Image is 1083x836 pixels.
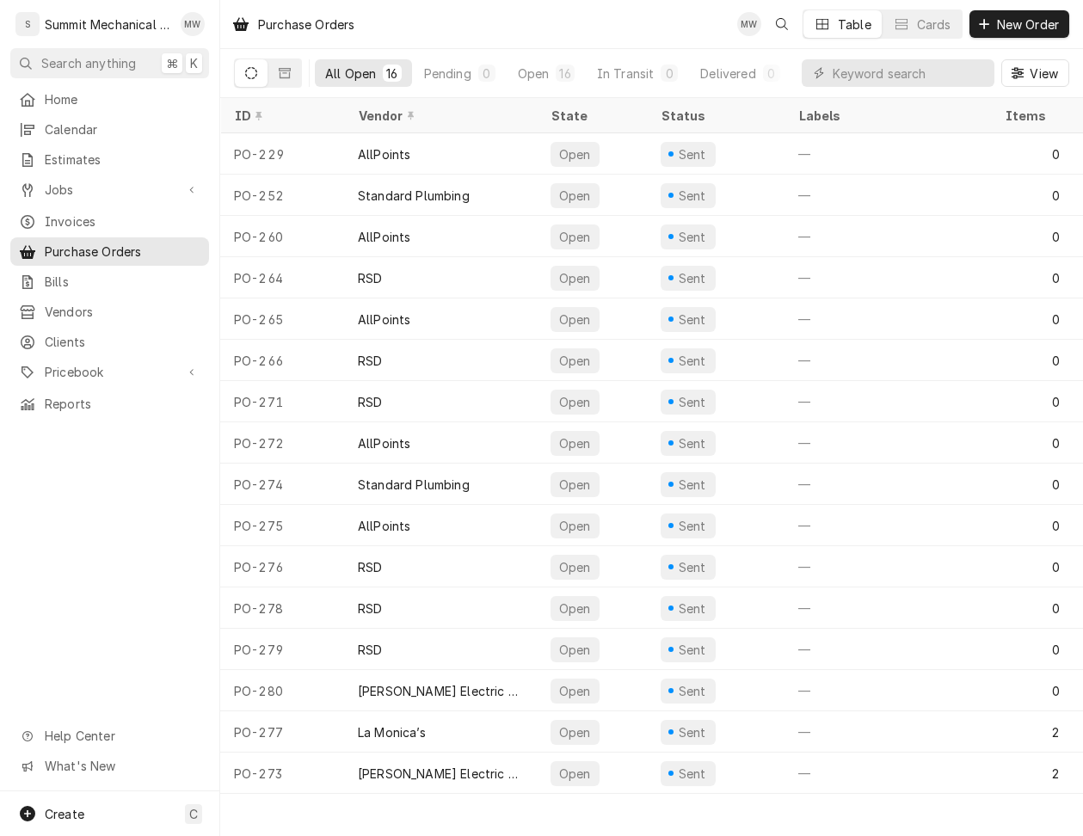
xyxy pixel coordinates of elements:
div: — [785,422,991,464]
div: — [785,464,991,505]
div: AllPoints [358,228,410,246]
div: — [785,670,991,711]
a: Estimates [10,145,209,174]
div: Open [557,269,593,287]
span: C [189,805,198,823]
span: Create [45,807,84,821]
div: 0 [991,505,1074,546]
div: Delivered [700,65,755,83]
div: PO-265 [220,298,344,340]
div: MW [737,12,761,36]
a: Bills [10,267,209,296]
div: PO-272 [220,422,344,464]
div: 0 [664,65,674,83]
div: Sent [676,269,709,287]
div: 2 [991,753,1074,794]
div: Sent [676,145,709,163]
div: [PERSON_NAME] Electric Supply [358,682,523,700]
div: Sent [676,765,709,783]
div: MW [181,12,205,36]
div: PO-273 [220,753,344,794]
div: 0 [991,175,1074,216]
div: Sent [676,641,709,659]
span: Clients [45,333,200,351]
span: K [190,54,198,72]
div: Open [557,352,593,370]
a: Reports [10,390,209,418]
div: 2 [991,711,1074,753]
a: Home [10,85,209,114]
div: ID [234,107,327,125]
div: Megan Weeks's Avatar [181,12,205,36]
div: Sent [676,352,709,370]
div: 0 [991,298,1074,340]
div: AllPoints [358,434,410,452]
span: Pricebook [45,363,175,381]
a: Go to Help Center [10,722,209,750]
div: Open [557,765,593,783]
button: Open search [768,10,796,38]
div: — [785,629,991,670]
div: Standard Plumbing [358,476,470,494]
a: Go to Jobs [10,175,209,204]
a: Invoices [10,207,209,236]
div: RSD [358,558,382,576]
div: Vendor [358,107,520,125]
div: PO-264 [220,257,344,298]
div: Megan Weeks's Avatar [737,12,761,36]
div: RSD [358,269,382,287]
div: Open [557,641,593,659]
div: PO-229 [220,133,344,175]
div: Sent [676,517,709,535]
div: 0 [991,587,1074,629]
div: Sent [676,310,709,329]
div: 16 [559,65,570,83]
div: — [785,298,991,340]
div: 0 [766,65,777,83]
a: Calendar [10,115,209,144]
div: — [785,711,991,753]
div: — [785,257,991,298]
div: RSD [358,352,382,370]
div: — [785,175,991,216]
div: Open [557,145,593,163]
div: 0 [991,340,1074,381]
div: — [785,753,991,794]
div: PO-280 [220,670,344,711]
a: Clients [10,328,209,356]
div: Sent [676,228,709,246]
span: Purchase Orders [45,243,200,261]
span: Help Center [45,727,199,745]
span: ⌘ [166,54,178,72]
div: Open [557,187,593,205]
div: S [15,12,40,36]
div: Summit Mechanical Service LLC [45,15,171,34]
a: Go to Pricebook [10,358,209,386]
div: Cards [917,15,951,34]
div: PO-271 [220,381,344,422]
div: Open [557,228,593,246]
button: View [1001,59,1069,87]
div: — [785,340,991,381]
div: Items [1005,107,1056,125]
div: State [551,107,633,125]
div: RSD [358,599,382,618]
span: Jobs [45,181,175,199]
div: Sent [676,682,709,700]
div: Labels [798,107,977,125]
div: — [785,505,991,546]
div: Sent [676,434,709,452]
div: 0 [991,257,1074,298]
div: 0 [991,629,1074,670]
div: Pending [424,65,471,83]
button: New Order [969,10,1069,38]
div: 0 [991,546,1074,587]
span: Bills [45,273,200,291]
div: 0 [482,65,492,83]
span: What's New [45,757,199,775]
div: 0 [991,464,1074,505]
span: Search anything [41,54,136,72]
div: PO-277 [220,711,344,753]
div: Sent [676,476,709,494]
div: PO-274 [220,464,344,505]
